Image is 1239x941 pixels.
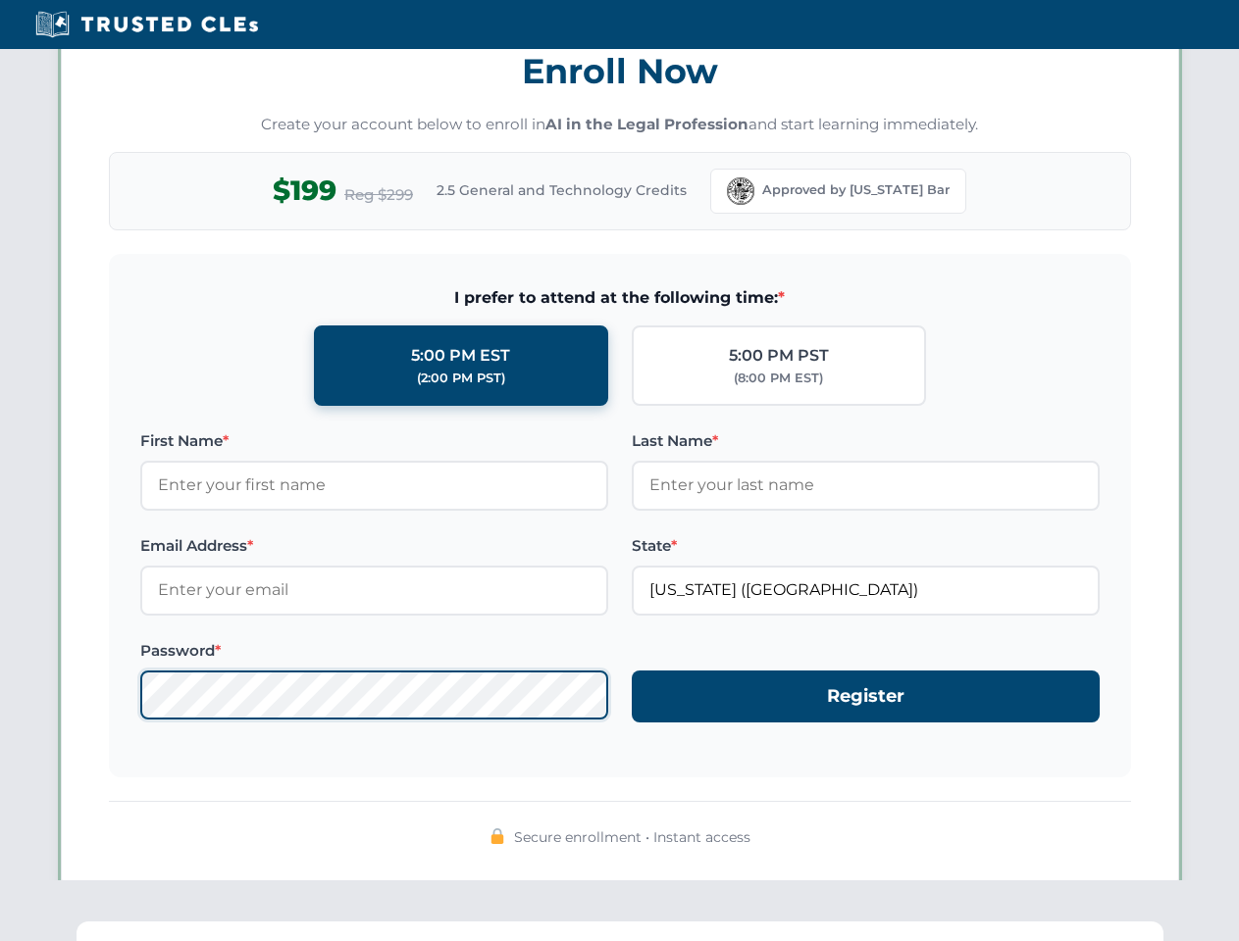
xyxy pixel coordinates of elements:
[140,285,1100,311] span: I prefer to attend at the following time:
[545,115,749,133] strong: AI in the Legal Profession
[140,534,608,558] label: Email Address
[140,461,608,510] input: Enter your first name
[417,369,505,388] div: (2:00 PM PST)
[632,566,1100,615] input: Florida (FL)
[727,177,754,205] img: Florida Bar
[140,429,608,453] label: First Name
[140,566,608,615] input: Enter your email
[632,461,1100,510] input: Enter your last name
[762,180,950,200] span: Approved by [US_STATE] Bar
[29,10,264,39] img: Trusted CLEs
[109,40,1131,102] h3: Enroll Now
[490,828,505,844] img: 🔒
[437,179,687,201] span: 2.5 General and Technology Credits
[729,343,829,369] div: 5:00 PM PST
[514,826,750,848] span: Secure enrollment • Instant access
[109,114,1131,136] p: Create your account below to enroll in and start learning immediately.
[632,534,1100,558] label: State
[273,169,336,213] span: $199
[344,183,413,207] span: Reg $299
[632,670,1100,722] button: Register
[632,429,1100,453] label: Last Name
[734,369,823,388] div: (8:00 PM EST)
[140,639,608,663] label: Password
[411,343,510,369] div: 5:00 PM EST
